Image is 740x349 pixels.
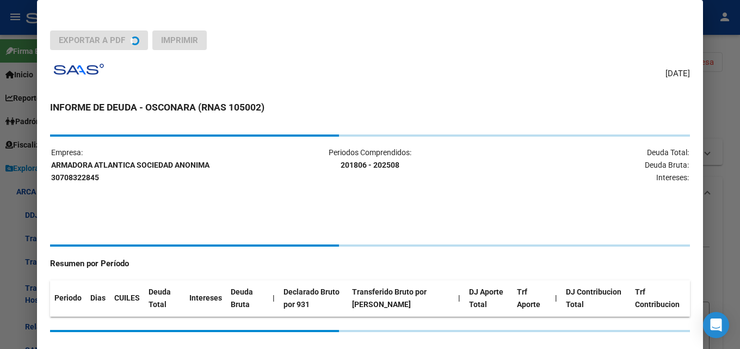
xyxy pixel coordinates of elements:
th: | [268,280,279,316]
th: Deuda Bruta [226,280,268,316]
span: [DATE] [665,68,690,80]
th: CUILES [110,280,144,316]
th: Trf Aporte [513,280,551,316]
button: Exportar a PDF [50,30,148,50]
div: Open Intercom Messenger [703,312,729,338]
th: | [551,280,562,316]
span: Imprimir [161,35,198,45]
th: DJ Aporte Total [465,280,513,316]
th: Deuda Total [144,280,185,316]
th: Transferido Bruto por [PERSON_NAME] [348,280,454,316]
strong: ARMADORA ATLANTICA SOCIEDAD ANONIMA 30708322845 [51,161,209,182]
h3: INFORME DE DEUDA - OSCONARA (RNAS 105002) [50,100,690,114]
p: Deuda Total: Deuda Bruta: Intereses: [477,146,689,183]
span: Exportar a PDF [59,35,125,45]
p: Empresa: [51,146,263,183]
th: Trf Contribucion [631,280,690,316]
th: DJ Contribucion Total [562,280,631,316]
h4: Resumen por Período [50,258,690,270]
th: Declarado Bruto por 931 [279,280,348,316]
th: Dias [86,280,110,316]
th: Periodo [50,280,86,316]
button: Imprimir [152,30,207,50]
th: | [454,280,465,316]
th: Intereses [185,280,226,316]
p: Periodos Comprendidos: [264,146,476,172]
strong: 201806 - 202508 [341,161,399,169]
